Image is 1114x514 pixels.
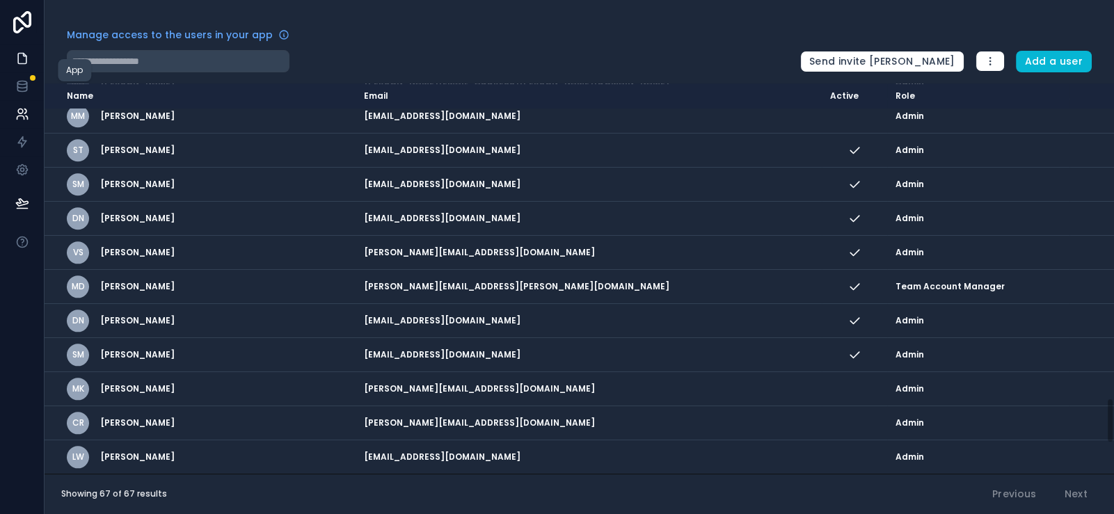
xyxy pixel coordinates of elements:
[896,349,924,360] span: Admin
[100,213,175,224] span: [PERSON_NAME]
[896,145,924,156] span: Admin
[356,406,822,440] td: [PERSON_NAME][EMAIL_ADDRESS][DOMAIN_NAME]
[72,417,84,428] span: CR
[356,236,822,270] td: [PERSON_NAME][EMAIL_ADDRESS][DOMAIN_NAME]
[896,179,924,190] span: Admin
[896,383,924,394] span: Admin
[72,349,84,360] span: SM
[356,304,822,338] td: [EMAIL_ADDRESS][DOMAIN_NAME]
[100,315,175,326] span: [PERSON_NAME]
[100,417,175,428] span: [PERSON_NAME]
[100,179,175,190] span: [PERSON_NAME]
[71,111,85,122] span: MM
[100,145,175,156] span: [PERSON_NAME]
[100,247,175,258] span: [PERSON_NAME]
[896,213,924,224] span: Admin
[896,111,924,122] span: Admin
[800,51,964,73] button: Send invite [PERSON_NAME]
[100,281,175,292] span: [PERSON_NAME]
[100,111,175,122] span: [PERSON_NAME]
[61,488,167,499] span: Showing 67 of 67 results
[72,383,84,394] span: MK
[72,213,84,224] span: DN
[73,145,83,156] span: ST
[45,83,1114,474] div: scrollable content
[896,315,924,326] span: Admin
[356,99,822,134] td: [EMAIL_ADDRESS][DOMAIN_NAME]
[72,315,84,326] span: DN
[356,440,822,474] td: [EMAIL_ADDRESS][DOMAIN_NAME]
[356,134,822,168] td: [EMAIL_ADDRESS][DOMAIN_NAME]
[100,451,175,463] span: [PERSON_NAME]
[45,83,356,109] th: Name
[66,65,83,76] div: App
[896,247,924,258] span: Admin
[896,281,1005,292] span: Team Account Manager
[72,451,84,463] span: LW
[356,83,822,109] th: Email
[100,349,175,360] span: [PERSON_NAME]
[356,372,822,406] td: [PERSON_NAME][EMAIL_ADDRESS][DOMAIN_NAME]
[67,28,273,42] span: Manage access to the users in your app
[896,451,924,463] span: Admin
[72,179,84,190] span: SM
[1016,51,1092,73] button: Add a user
[887,83,1069,109] th: Role
[72,281,85,292] span: MD
[356,202,822,236] td: [EMAIL_ADDRESS][DOMAIN_NAME]
[356,270,822,304] td: [PERSON_NAME][EMAIL_ADDRESS][PERSON_NAME][DOMAIN_NAME]
[896,417,924,428] span: Admin
[822,83,887,109] th: Active
[73,247,83,258] span: VS
[100,383,175,394] span: [PERSON_NAME]
[67,28,289,42] a: Manage access to the users in your app
[356,168,822,202] td: [EMAIL_ADDRESS][DOMAIN_NAME]
[356,338,822,372] td: [EMAIL_ADDRESS][DOMAIN_NAME]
